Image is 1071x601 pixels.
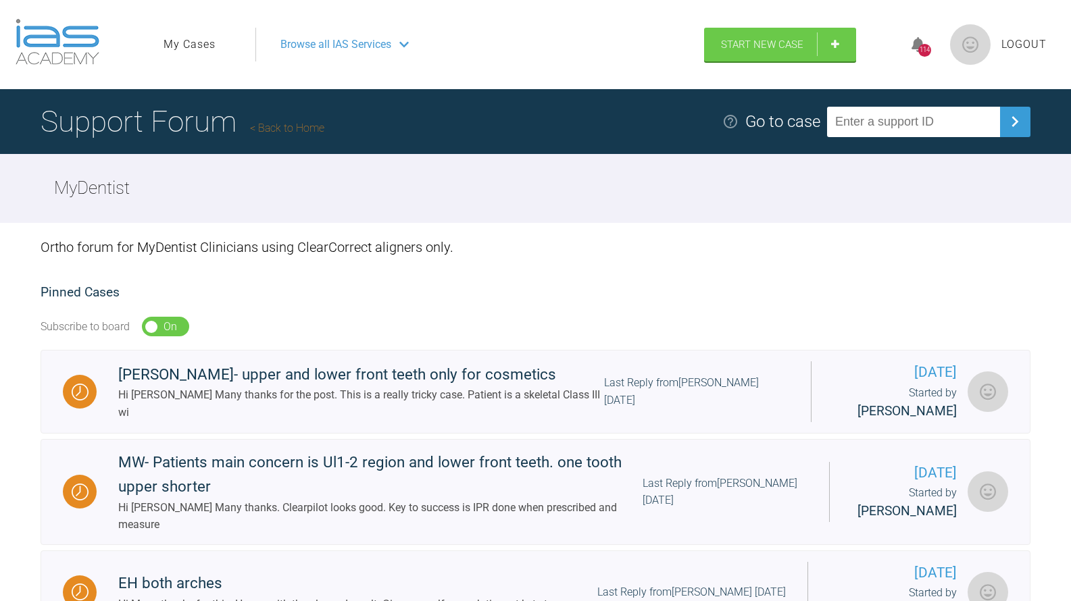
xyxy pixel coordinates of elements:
a: My Cases [164,36,216,53]
div: Last Reply from [PERSON_NAME] [DATE] [597,583,786,601]
div: Last Reply from [PERSON_NAME] [DATE] [604,374,789,409]
input: Enter a support ID [827,107,1000,137]
div: Subscribe to board [41,318,130,336]
div: Ortho forum for MyDentist Clinicians using ClearCorrect aligners only. [41,223,1030,271]
div: Last Reply from [PERSON_NAME] [DATE] [643,475,807,509]
h1: Support Forum [41,98,324,145]
img: chevronRight.28bd32b0.svg [1004,111,1026,132]
h2: MyDentist [54,174,130,203]
div: 114 [918,44,931,57]
img: logo-light.3e3ef733.png [16,19,99,65]
div: Go to case [745,109,820,134]
img: Waiting [72,583,89,600]
a: Waiting[PERSON_NAME]- upper and lower front teeth only for cosmeticsHi [PERSON_NAME] Many thanks ... [41,350,1030,434]
a: Start New Case [704,28,856,61]
div: On [164,318,177,336]
span: Start New Case [721,38,803,51]
div: Hi [PERSON_NAME] Many thanks. Clearpilot looks good. Key to success is IPR done when prescribed a... [118,499,643,533]
div: Started by [851,484,957,522]
span: [DATE] [830,562,957,584]
div: MW- Patients main concern is Ul1-2 region and lower front teeth. one tooth upper shorter [118,450,643,499]
img: Waiting [72,384,89,400]
img: help.e70b9f3d.svg [722,113,739,130]
span: [DATE] [851,462,957,484]
span: [PERSON_NAME] [857,403,957,419]
div: [PERSON_NAME]- upper and lower front teeth only for cosmetics [118,363,604,387]
a: Back to Home [250,122,324,134]
a: WaitingMW- Patients main concern is Ul1-2 region and lower front teeth. one tooth upper shorterHi... [41,439,1030,545]
span: Browse all IAS Services [280,36,391,53]
img: Clare Davison [968,371,1008,412]
h2: Pinned Cases [41,282,1030,303]
a: Logout [1001,36,1047,53]
img: Waiting [72,484,89,500]
div: Started by [833,384,957,422]
div: EH both arches [118,571,587,596]
img: Clare Davison [968,471,1008,512]
span: [PERSON_NAME] [857,503,957,519]
div: Hi [PERSON_NAME] Many thanks for the post. This is a really tricky case. Patient is a skeletal Cl... [118,386,604,421]
span: [DATE] [833,361,957,384]
img: profile.png [950,24,991,65]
